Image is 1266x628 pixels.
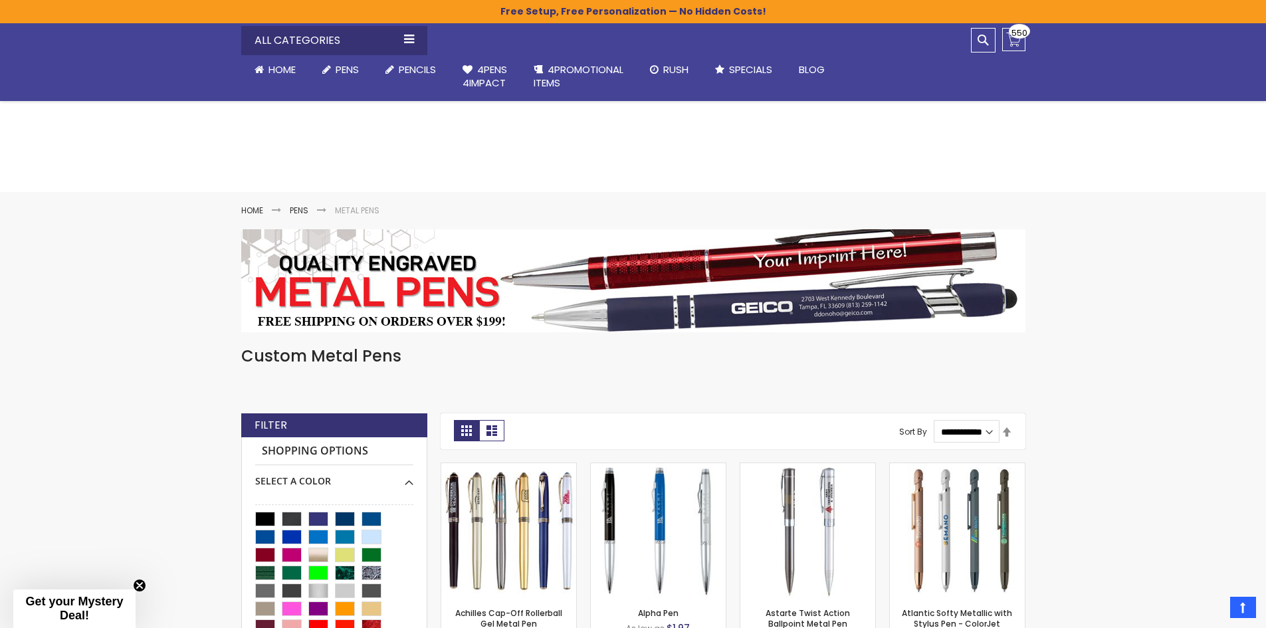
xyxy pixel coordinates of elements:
span: 550 [1011,27,1027,39]
button: Close teaser [133,579,146,592]
h1: Custom Metal Pens [241,346,1025,367]
span: Blog [799,62,825,76]
span: 4Pens 4impact [463,62,507,90]
span: Pens [336,62,359,76]
a: Pens [290,205,308,216]
span: Get your Mystery Deal! [25,595,123,622]
strong: Shopping Options [255,437,413,466]
a: Specials [702,55,786,84]
a: Achilles Cap-Off Rollerball Gel Metal Pen [441,463,576,474]
img: Astarte Twist Action Ballpoint Metal Pen [740,463,875,598]
a: 550 [1002,28,1025,51]
span: Specials [729,62,772,76]
a: Astarte Twist Action Ballpoint Metal Pen [740,463,875,474]
strong: Metal Pens [335,205,379,216]
a: 4PROMOTIONALITEMS [520,55,637,98]
img: Alpha Pen [591,463,726,598]
strong: Filter [255,418,287,433]
strong: Grid [454,420,479,441]
span: 4PROMOTIONAL ITEMS [534,62,623,90]
a: Alpha Pen [638,607,679,619]
div: Select A Color [255,465,413,488]
img: Achilles Cap-Off Rollerball Gel Metal Pen [441,463,576,598]
span: Home [268,62,296,76]
a: Blog [786,55,838,84]
a: Home [241,55,309,84]
a: Top [1230,597,1256,618]
img: Atlantic Softy Metallic with Stylus Pen - ColorJet [890,463,1025,598]
a: Home [241,205,263,216]
span: Rush [663,62,688,76]
label: Sort By [899,426,927,437]
div: Get your Mystery Deal!Close teaser [13,589,136,628]
a: Atlantic Softy Metallic with Stylus Pen - ColorJet [890,463,1025,474]
span: Pencils [399,62,436,76]
a: 4Pens4impact [449,55,520,98]
a: Pens [309,55,372,84]
a: Pencils [372,55,449,84]
a: Alpha Pen [591,463,726,474]
div: All Categories [241,26,427,55]
img: Metal Pens [241,229,1025,332]
a: Rush [637,55,702,84]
